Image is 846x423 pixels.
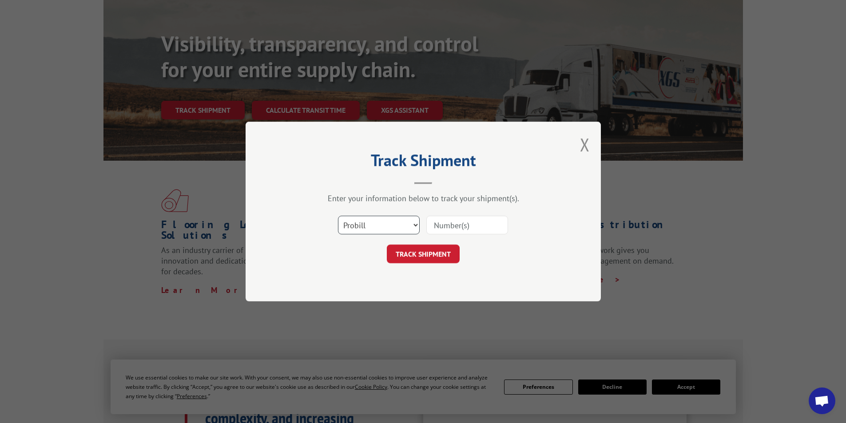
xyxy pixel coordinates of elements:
[387,245,460,263] button: TRACK SHIPMENT
[290,154,556,171] h2: Track Shipment
[426,216,508,234] input: Number(s)
[290,193,556,203] div: Enter your information below to track your shipment(s).
[580,133,590,156] button: Close modal
[809,387,835,414] div: Open chat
